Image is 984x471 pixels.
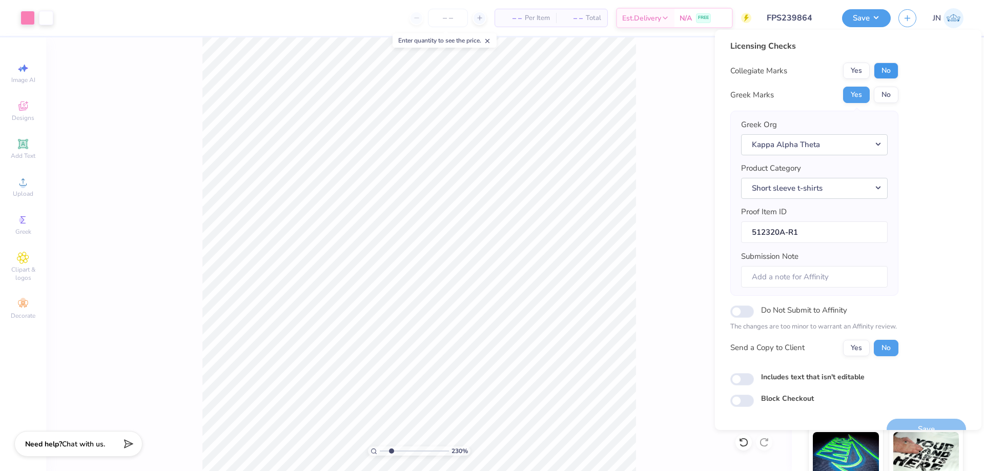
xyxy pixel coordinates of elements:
input: – – [428,9,468,27]
input: Add a note for Affinity [741,266,888,288]
button: Yes [843,63,870,79]
button: No [874,87,898,103]
span: – – [501,13,522,24]
span: Per Item [525,13,550,24]
a: JN [933,8,963,28]
label: Includes text that isn't editable [761,372,865,382]
span: Greek [15,228,31,236]
span: JN [933,12,941,24]
p: The changes are too minor to warrant an Affinity review. [730,322,898,332]
label: Greek Org [741,119,777,131]
span: FREE [698,14,709,22]
button: Save [842,9,891,27]
span: Chat with us. [62,439,105,449]
button: No [874,340,898,356]
span: Upload [13,190,33,198]
span: Clipart & logos [5,265,41,282]
span: – – [562,13,583,24]
span: Designs [12,114,34,122]
button: Yes [843,87,870,103]
label: Block Checkout [761,393,814,404]
img: Jacky Noya [944,8,963,28]
span: Add Text [11,152,35,160]
span: Est. Delivery [622,13,661,24]
div: Send a Copy to Client [730,342,805,354]
div: Collegiate Marks [730,65,787,77]
button: Yes [843,340,870,356]
label: Proof Item ID [741,206,787,218]
span: Decorate [11,312,35,320]
button: No [874,63,898,79]
strong: Need help? [25,439,62,449]
span: N/A [680,13,692,24]
label: Submission Note [741,251,798,262]
span: Total [586,13,601,24]
input: Untitled Design [759,8,834,28]
div: Enter quantity to see the price. [393,33,497,48]
button: Short sleeve t-shirts [741,178,888,199]
span: 230 % [452,446,468,456]
span: Image AI [11,76,35,84]
div: Licensing Checks [730,40,898,52]
button: Kappa Alpha Theta [741,134,888,155]
label: Product Category [741,162,801,174]
div: Greek Marks [730,89,774,101]
label: Do Not Submit to Affinity [761,303,847,317]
